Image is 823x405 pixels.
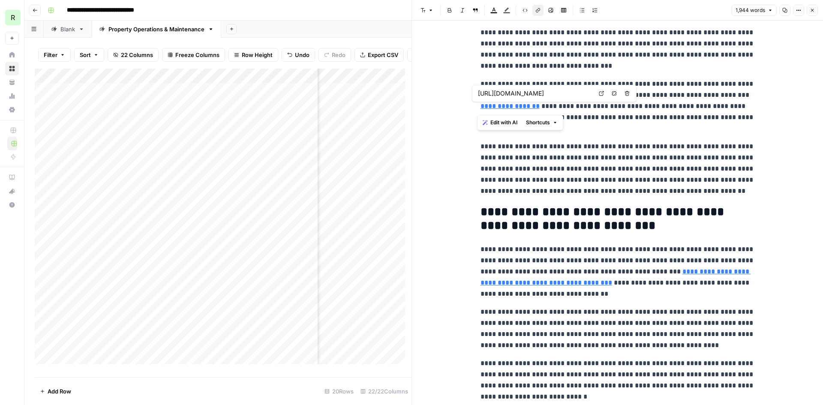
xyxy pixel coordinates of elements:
[318,48,351,62] button: Redo
[5,48,19,62] a: Home
[282,48,315,62] button: Undo
[526,119,550,126] span: Shortcuts
[74,48,104,62] button: Sort
[175,51,219,59] span: Freeze Columns
[357,384,411,398] div: 22/22 Columns
[736,6,765,14] span: 1,944 words
[35,384,76,398] button: Add Row
[368,51,398,59] span: Export CSV
[490,119,517,126] span: Edit with AI
[108,25,204,33] div: Property Operations & Maintenance
[11,12,15,23] span: R
[5,89,19,103] a: Usage
[44,21,92,38] a: Blank
[162,48,225,62] button: Freeze Columns
[92,21,221,38] a: Property Operations & Maintenance
[121,51,153,59] span: 22 Columns
[295,51,309,59] span: Undo
[242,51,273,59] span: Row Height
[5,184,19,198] button: What's new?
[48,387,71,396] span: Add Row
[5,75,19,89] a: Your Data
[5,103,19,117] a: Settings
[228,48,278,62] button: Row Height
[479,117,521,128] button: Edit with AI
[523,117,561,128] button: Shortcuts
[6,185,18,198] div: What's new?
[321,384,357,398] div: 20 Rows
[5,7,19,28] button: Workspace: Re-Leased
[80,51,91,59] span: Sort
[5,198,19,212] button: Help + Support
[732,5,777,16] button: 1,944 words
[5,62,19,75] a: Browse
[38,48,71,62] button: Filter
[44,51,57,59] span: Filter
[108,48,159,62] button: 22 Columns
[354,48,404,62] button: Export CSV
[60,25,75,33] div: Blank
[5,171,19,184] a: AirOps Academy
[332,51,345,59] span: Redo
